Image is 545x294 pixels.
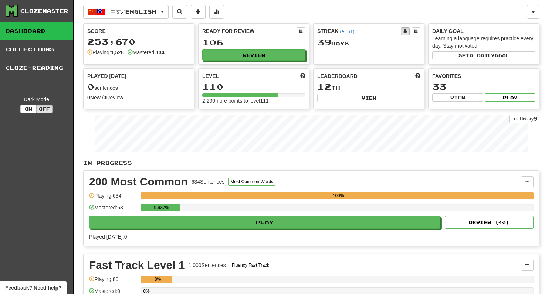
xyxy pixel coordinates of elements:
button: Review (40) [445,216,534,229]
span: 12 [317,81,331,92]
button: Off [36,105,53,113]
div: 200 Most Common [89,176,188,187]
div: sentences [87,82,190,92]
button: Play [485,93,535,102]
div: Playing: 634 [89,192,137,204]
span: 中文 / English [111,8,156,15]
button: Search sentences [172,5,187,19]
strong: 0 [104,95,106,100]
button: 中文/English [83,5,169,19]
div: 9.937% [143,204,180,211]
div: Dark Mode [6,96,67,103]
button: On [20,105,37,113]
strong: 0 [87,95,90,100]
span: Open feedback widget [5,284,61,291]
div: 2,200 more points to level 111 [202,97,305,105]
span: Played [DATE] [87,72,126,80]
span: Played [DATE]: 0 [89,234,127,240]
div: 1,000 Sentences [189,261,226,269]
div: 110 [202,82,305,91]
span: a daily [470,53,495,58]
div: 100% [143,192,534,199]
div: Day s [317,38,420,47]
div: New / Review [87,94,190,101]
div: th [317,82,420,92]
div: Playing: 80 [89,276,137,288]
div: Learning a language requires practice every day. Stay motivated! [432,35,535,49]
span: 0 [87,81,94,92]
div: Streak [317,27,401,35]
button: Seta dailygoal [432,51,535,59]
span: Leaderboard [317,72,358,80]
button: View [317,94,420,102]
p: In Progress [83,159,539,167]
button: Fluency Fast Track [230,261,271,269]
span: 39 [317,37,331,47]
div: Daily Goal [432,27,535,35]
div: Score [87,27,190,35]
div: Ready for Review [202,27,297,35]
div: 106 [202,38,305,47]
span: Score more points to level up [300,72,305,80]
div: 634 Sentences [192,178,225,185]
div: Fast Track Level 1 [89,260,185,271]
div: Mastered: [128,49,165,56]
strong: 1,526 [111,49,124,55]
span: Level [202,72,219,80]
strong: 134 [156,49,164,55]
button: View [432,93,483,102]
div: Clozemaster [20,7,68,15]
div: Favorites [432,72,535,80]
button: Most Common Words [228,178,275,186]
div: 253,670 [87,37,190,46]
a: Full History [509,115,539,123]
span: This week in points, UTC [415,72,420,80]
div: Mastered: 63 [89,204,137,216]
button: Play [89,216,440,229]
div: Playing: [87,49,124,56]
a: (AEST) [340,29,354,34]
div: 8% [143,276,172,283]
button: Add sentence to collection [191,5,206,19]
button: Review [202,49,305,61]
div: 33 [432,82,535,91]
button: More stats [209,5,224,19]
